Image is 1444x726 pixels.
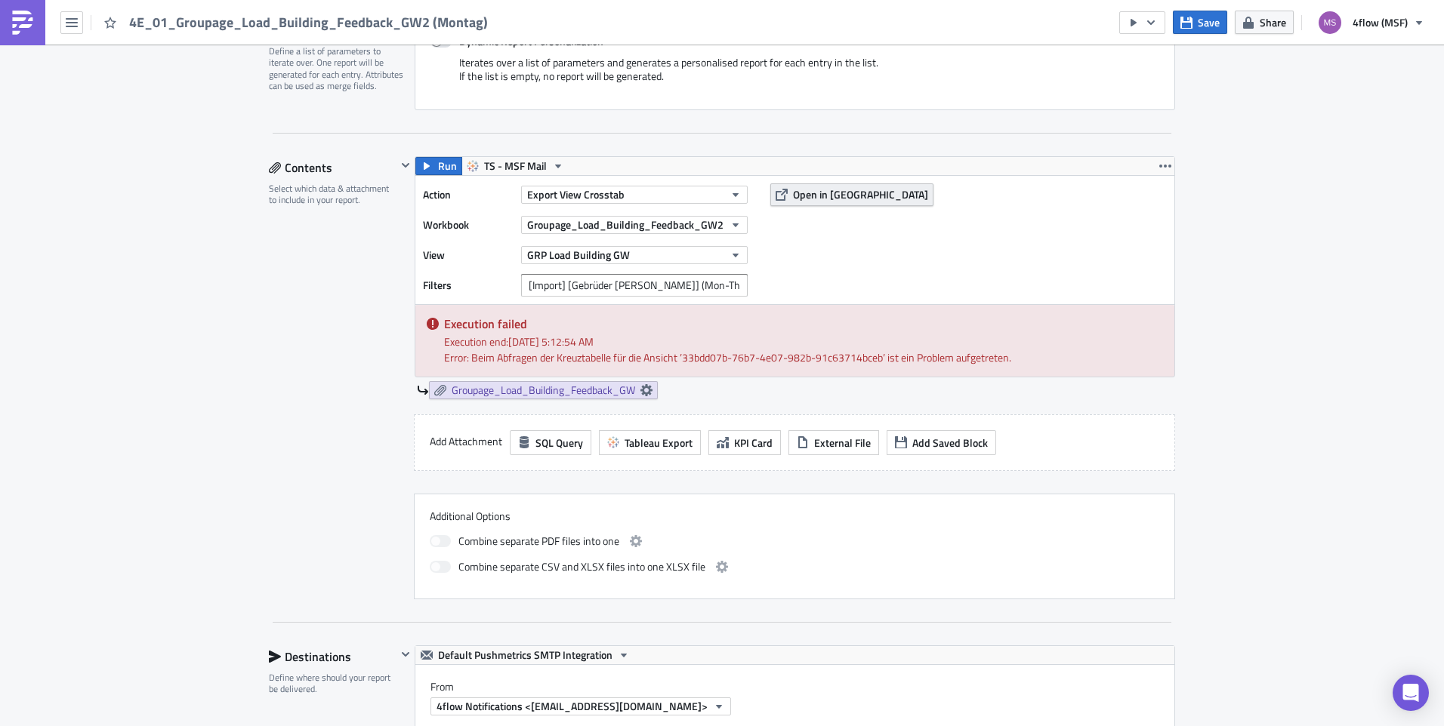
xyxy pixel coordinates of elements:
[1198,14,1220,30] span: Save
[1393,675,1429,711] div: Open Intercom Messenger
[423,183,514,206] label: Action
[444,334,1163,349] div: Execution end: [DATE] 5:12:54 AM
[912,435,988,451] span: Add Saved Block
[269,672,396,695] div: Define where should your report be delivered.
[1173,11,1227,34] button: Save
[521,274,748,297] input: Filter1=Value1&...
[423,214,514,236] label: Workbook
[423,244,514,266] label: View
[887,430,996,455] button: Add Saved Block
[129,14,489,31] span: 4E_01_Groupage_Load_Building_Feedback_GW2 (Montag)
[599,430,701,455] button: Tableau Export
[770,183,933,206] button: Open in [GEOGRAPHIC_DATA]
[1260,14,1286,30] span: Share
[734,435,773,451] span: KPI Card
[423,274,514,297] label: Filters
[430,430,502,453] label: Add Attachment
[444,349,1163,365] div: Error: Beim Abfragen der Kreuztabelle für die Ansicht ’33bdd07b-76b7-4e07-982b-91c63714bceb’ ist ...
[6,39,721,51] p: Attached groupage transport orders (origin country [GEOGRAPHIC_DATA]) have to be delivered next d...
[396,645,415,663] button: Hide content
[527,247,630,263] span: GRP Load Building GW
[430,56,1159,94] div: Iterates over a list of parameters and generates a personalised report for each entry in the list...
[625,435,693,451] span: Tableau Export
[396,156,415,174] button: Hide content
[438,157,457,175] span: Run
[11,11,35,35] img: PushMetrics
[430,509,1159,523] label: Additional Options
[793,186,928,202] span: Open in [GEOGRAPHIC_DATA]
[430,680,1174,694] label: From
[444,318,1163,330] h5: Execution failed
[708,430,781,455] button: KPI Card
[1353,14,1408,30] span: 4flow (MSF)
[269,183,396,206] div: Select which data & attachment to include in your report.
[484,157,547,175] span: TS - MSF Mail
[527,186,625,202] span: Export View Crosstab
[510,430,591,455] button: SQL Query
[269,45,405,92] div: Define a list of parameters to iterate over. One report will be generated for each entry. Attribu...
[521,246,748,264] button: GRP Load Building GW
[6,6,721,18] p: Dear Gebrüder [PERSON_NAME] Team,
[437,698,708,714] span: 4flow Notifications <[EMAIL_ADDRESS][DOMAIN_NAME]>
[1317,10,1343,35] img: Avatar
[269,156,396,179] div: Contents
[527,217,724,232] span: Groupage_Load_Building_Feedback_GW2
[788,430,879,455] button: External File
[521,216,748,234] button: Groupage_Load_Building_Feedback_GW2
[429,381,658,399] a: Groupage_Load_Building_Feedback_GW
[521,186,748,204] button: Export View Crosstab
[430,697,731,715] button: 4flow Notifications <[EMAIL_ADDRESS][DOMAIN_NAME]>
[6,106,721,130] p: Your feedback is requested until 14:00 latest 1 working day before delivery (17:00 latest in case...
[1310,6,1433,39] button: 4flow (MSF)
[6,6,721,229] body: Rich Text Area. Press ALT-0 for help.
[458,558,705,576] span: Combine separate CSV and XLSX files into one XLSX file
[415,646,635,664] button: Default Pushmetrics SMTP Integration
[814,435,871,451] span: External File
[458,532,619,550] span: Combine separate PDF files into one
[438,646,612,664] span: Default Pushmetrics SMTP Integration
[452,383,635,397] span: Groupage_Load_Building_Feedback_GW
[461,157,569,175] button: TS - MSF Mail
[415,157,462,175] button: Run
[269,645,396,668] div: Destinations
[1235,11,1294,34] button: Share
[535,435,583,451] span: SQL Query
[6,72,721,85] p: Please provide information about which transport orders will be delivered by which truck and whic...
